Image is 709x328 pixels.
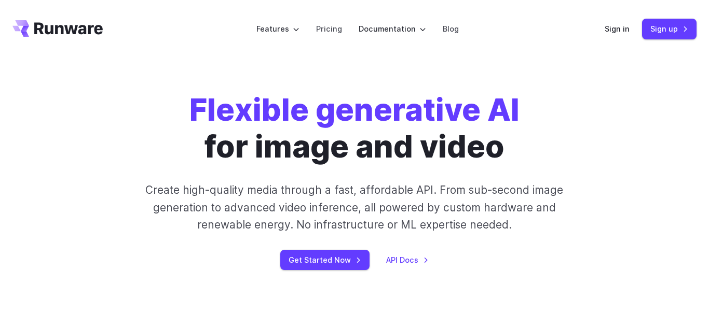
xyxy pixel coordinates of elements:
[189,91,520,165] h1: for image and video
[135,181,574,233] p: Create high-quality media through a fast, affordable API. From sub-second image generation to adv...
[605,23,630,35] a: Sign in
[359,23,426,35] label: Documentation
[386,254,429,266] a: API Docs
[12,20,103,37] a: Go to /
[316,23,342,35] a: Pricing
[443,23,459,35] a: Blog
[256,23,299,35] label: Features
[189,91,520,128] strong: Flexible generative AI
[280,250,370,270] a: Get Started Now
[642,19,697,39] a: Sign up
